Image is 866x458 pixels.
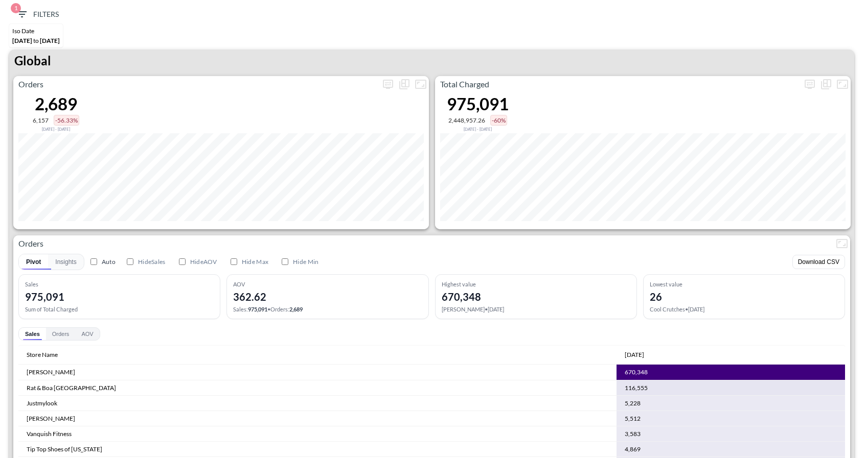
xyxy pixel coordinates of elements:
button: Orders [46,328,76,340]
div: Sum of Total Charged [25,306,214,312]
label: Hide Total card [122,255,169,269]
div: Sales : • Orders : [233,306,422,312]
label: Hide Lowest value card [277,255,322,269]
div: Iso Date [12,27,60,35]
span: 975,091 [248,306,267,312]
div: 670,348 [442,291,481,303]
div: 975,091 [25,291,64,303]
button: Fullscreen [413,76,429,92]
label: Hide Average card [174,255,220,269]
span: [DATE] [DATE] [12,37,60,44]
div: 2,448,957.26 [448,116,485,124]
button: Sales [19,328,46,340]
input: Hide Min [282,258,288,265]
span: Sep 2025 [625,349,657,361]
label: Auto [88,257,116,267]
td: 5,228 [617,396,845,411]
td: 4,869 [617,442,845,457]
span: Store Name [27,349,71,361]
div: Pivot values [18,327,100,341]
td: 116,555 [617,380,845,396]
input: Auto [90,258,97,265]
div: 26 [650,291,662,303]
button: AOV [75,328,99,340]
td: Vanquish Fitness [18,426,617,442]
td: Justmylook [18,396,617,411]
div: -56.33% [54,115,79,126]
td: 3,583 [617,426,845,442]
button: Fullscreen [834,235,850,252]
span: 1 [11,3,21,13]
div: Compared to Sep 26, 2025 - Sep 28, 2025 [447,126,509,132]
div: Visibility toggles [122,255,322,269]
span: 2,689 [289,306,303,312]
td: 5,512 [617,411,845,426]
span: Display settings [802,76,818,92]
button: more [380,76,396,92]
button: Fullscreen [834,76,851,92]
button: 1Filters [12,5,63,24]
p: Total Charged [435,78,802,90]
span: Display settings [380,76,396,92]
div: 6,157 [33,116,49,124]
div: Highest value [442,281,630,287]
input: HideAOV [179,258,186,265]
div: Cool Crutches • [DATE] [650,306,838,312]
div: AOV [233,281,422,287]
p: Orders [13,237,834,250]
div: Lowest value [650,281,838,287]
button: Download CSV [792,255,845,269]
p: Orders [13,78,380,90]
input: Hide Max [231,258,237,265]
div: Show as… [396,76,413,92]
div: 362.62 [233,291,266,303]
td: Tip Top Shoes of [US_STATE] [18,442,617,457]
div: Show as… [818,76,834,92]
button: Pivot [19,254,48,270]
td: [PERSON_NAME] [18,411,617,426]
td: [PERSON_NAME] [18,365,617,380]
div: Sales [25,281,214,287]
div: Compared to Sep 26, 2025 - Sep 28, 2025 [33,126,79,132]
td: Rat & Boa [GEOGRAPHIC_DATA] [18,380,617,396]
p: Global [14,52,51,70]
button: more [802,76,818,92]
div: Store Name [27,349,58,361]
span: Filters [16,8,59,21]
div: -60% [490,115,507,126]
span: to [33,37,39,44]
div: 975,091 [447,93,509,114]
div: 2,689 [33,93,79,114]
button: Insights [48,254,83,270]
input: HideSales [127,258,133,265]
td: 670,348 [617,365,845,380]
label: Hide Highest value card [225,255,271,269]
div: Sep 2025 [625,349,644,361]
div: [PERSON_NAME] • [DATE] [442,306,630,312]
